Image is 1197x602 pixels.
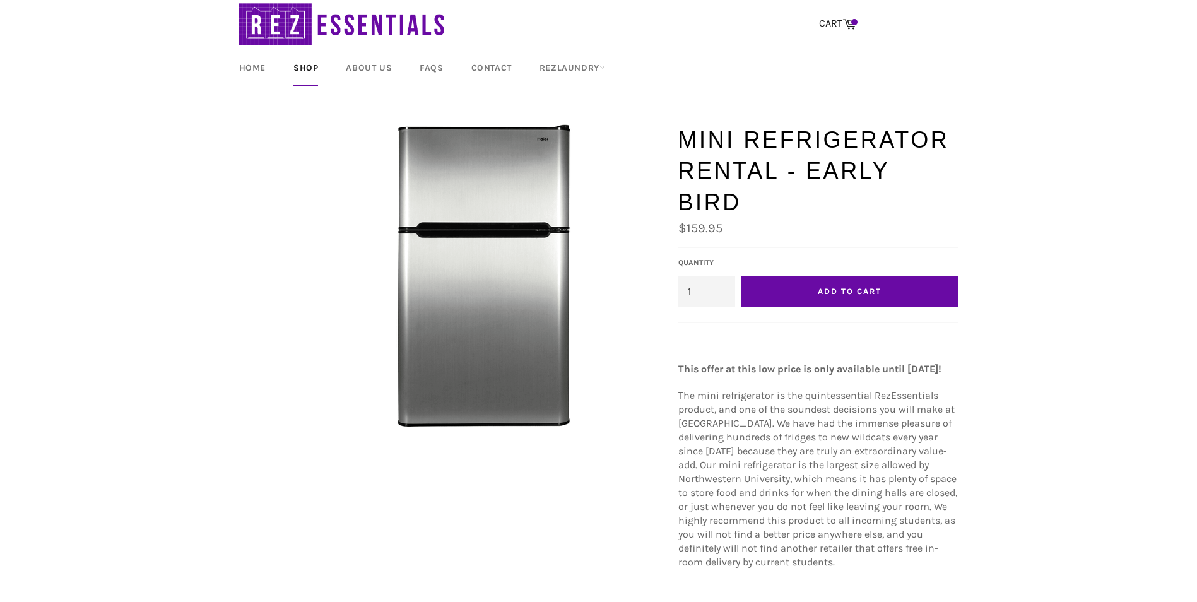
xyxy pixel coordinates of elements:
a: Contact [459,49,524,86]
a: RezLaundry [527,49,618,86]
label: Quantity [678,257,735,268]
button: Add to Cart [741,276,958,307]
a: CART [813,11,863,37]
span: Add to Cart [818,286,881,296]
strong: This offer at this low price is only available until [DATE]! [678,363,941,375]
a: FAQs [407,49,456,86]
a: About Us [333,49,404,86]
a: Home [227,49,278,86]
span: $159.95 [678,221,722,235]
img: Mini Refrigerator Rental - Early Bird [333,124,635,427]
span: The mini refrigerator is the quintessential RezEssentials product, and one of the soundest decisi... [678,389,957,568]
a: Shop [281,49,331,86]
h1: Mini Refrigerator Rental - Early Bird [678,124,958,218]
